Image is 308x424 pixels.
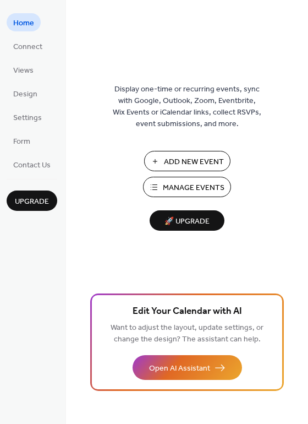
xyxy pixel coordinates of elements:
[13,18,34,29] span: Home
[144,151,230,171] button: Add New Event
[111,320,263,347] span: Want to adjust the layout, update settings, or change the design? The assistant can help.
[133,304,242,319] span: Edit Your Calendar with AI
[7,61,40,79] a: Views
[13,65,34,77] span: Views
[149,363,210,374] span: Open AI Assistant
[13,136,30,148] span: Form
[150,210,224,231] button: 🚀 Upgrade
[7,37,49,55] a: Connect
[13,112,42,124] span: Settings
[7,84,44,102] a: Design
[164,156,224,168] span: Add New Event
[113,84,261,130] span: Display one-time or recurring events, sync with Google, Outlook, Zoom, Eventbrite, Wix Events or ...
[156,214,218,229] span: 🚀 Upgrade
[7,108,48,126] a: Settings
[7,191,57,211] button: Upgrade
[163,182,224,194] span: Manage Events
[15,196,49,208] span: Upgrade
[7,13,41,31] a: Home
[7,155,57,173] a: Contact Us
[13,89,37,100] span: Design
[13,41,42,53] span: Connect
[143,177,231,197] button: Manage Events
[13,160,51,171] span: Contact Us
[133,355,242,380] button: Open AI Assistant
[7,132,37,150] a: Form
